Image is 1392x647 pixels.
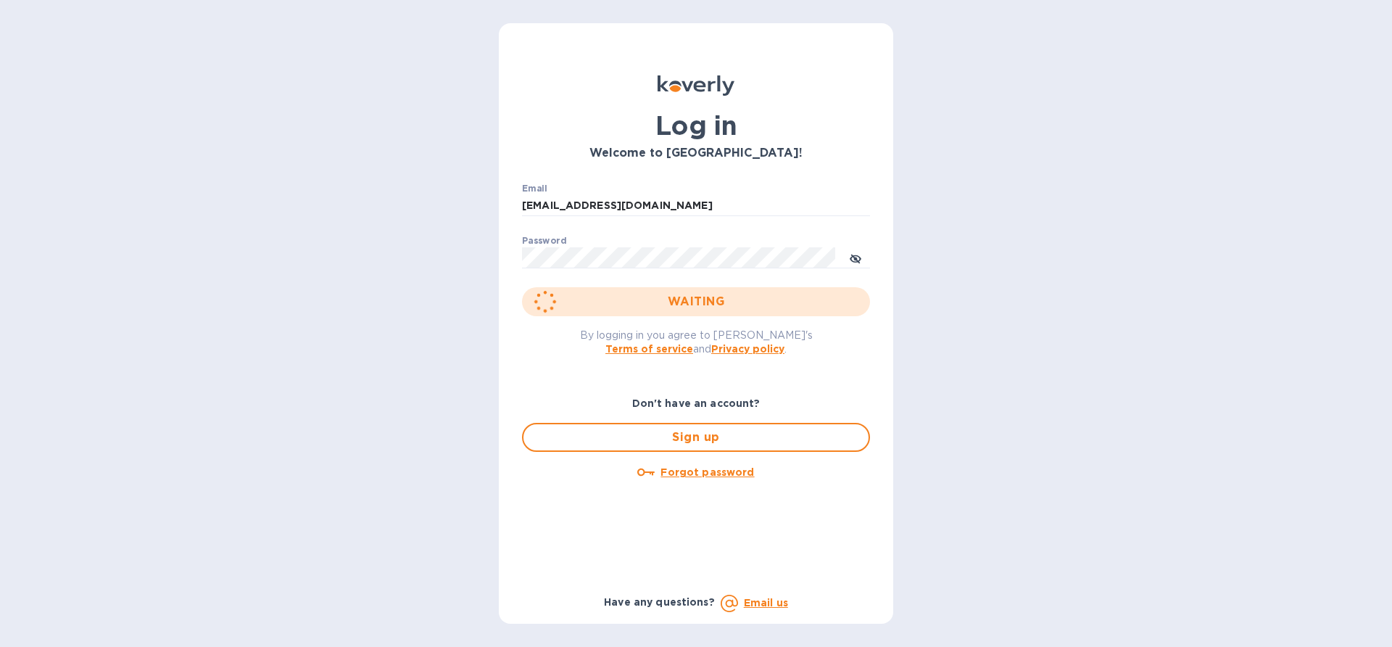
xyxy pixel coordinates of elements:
h1: Log in [522,110,870,141]
a: Email us [744,597,788,609]
u: Forgot password [660,466,754,478]
span: Sign up [535,429,857,446]
button: Sign up [522,423,870,452]
a: Terms of service [605,343,693,355]
button: toggle password visibility [841,243,870,272]
b: Don't have an account? [632,397,761,409]
label: Email [522,184,547,193]
span: By logging in you agree to [PERSON_NAME]'s and . [580,329,813,355]
input: Enter email address [522,195,870,217]
img: Koverly [658,75,734,96]
b: Have any questions? [604,596,715,608]
h3: Welcome to [GEOGRAPHIC_DATA]! [522,147,870,160]
a: Privacy policy [711,343,784,355]
label: Password [522,236,566,245]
